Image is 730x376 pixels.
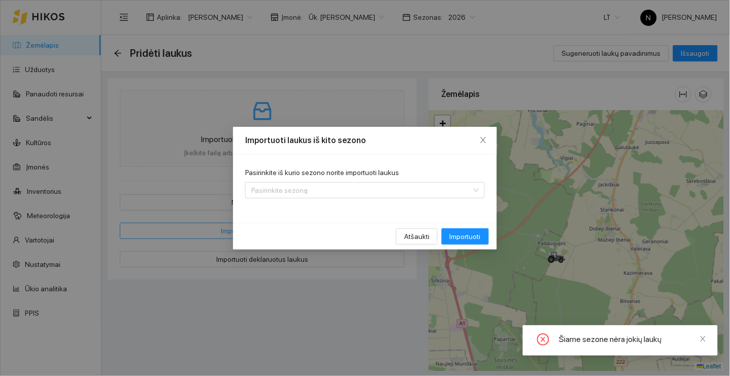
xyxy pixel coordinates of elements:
[245,135,485,146] div: Importuoti laukus iš kito sezono
[537,333,549,348] span: close-circle
[450,231,481,242] span: Importuoti
[245,167,399,178] label: Pasirinkite iš kurio sezono norite importuoti laukus
[404,231,429,242] span: Atšaukti
[442,228,489,245] button: Importuoti
[559,333,706,346] div: Šiame sezone nėra jokių laukų
[479,136,487,144] span: close
[470,127,497,154] button: Close
[396,228,438,245] button: Atšaukti
[700,335,707,343] span: close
